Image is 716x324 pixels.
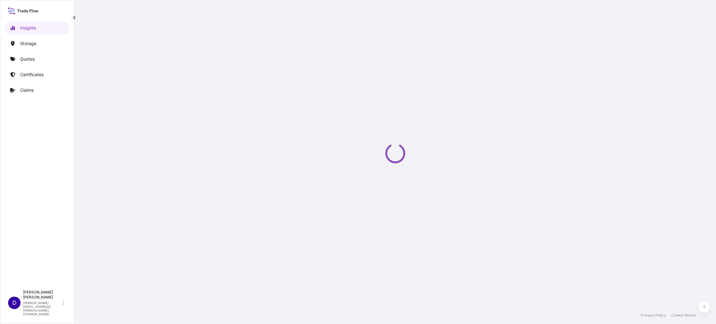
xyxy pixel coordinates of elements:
[5,22,69,34] a: Insights
[20,56,35,62] p: Quotes
[641,313,666,318] a: Privacy Policy
[23,290,62,300] p: [PERSON_NAME] [PERSON_NAME]
[20,40,36,47] p: Storage
[5,84,69,96] a: Claims
[5,68,69,81] a: Certificates
[12,300,16,306] span: D
[671,313,696,318] a: Cookie Notice
[20,25,36,31] p: Insights
[20,72,44,78] p: Certificates
[5,37,69,50] a: Storage
[5,53,69,65] a: Quotes
[23,301,62,316] p: [PERSON_NAME][EMAIL_ADDRESS][PERSON_NAME][DOMAIN_NAME]
[20,87,34,93] p: Claims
